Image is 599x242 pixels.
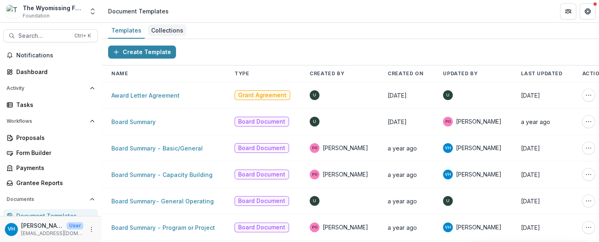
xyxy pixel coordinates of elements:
div: Valeri Harteg [445,146,451,150]
th: Created On [378,65,433,82]
div: Templates [108,24,145,36]
button: Notifications [3,49,98,62]
a: Board Summary - Program or Project [111,224,215,231]
span: [DATE] [388,118,407,125]
span: [DATE] [521,145,540,152]
div: Unknown [446,93,449,97]
a: Form Builder [3,146,98,159]
th: Name [102,65,225,82]
th: Type [225,65,300,82]
div: Pat Giles [445,120,451,124]
span: [DATE] [521,92,540,99]
div: Document Templates [16,211,91,220]
a: Proposals [3,131,98,144]
span: Workflows [7,118,87,124]
div: Unknown [313,93,316,97]
div: Document Templates [108,7,169,15]
span: [PERSON_NAME] [323,144,368,152]
div: Dashboard [16,68,91,76]
a: Tasks [3,98,98,111]
button: Search... [3,29,98,42]
button: More Action [582,142,595,155]
span: a year ago [521,118,550,125]
button: Open Activity [3,82,98,95]
button: More Action [582,89,595,102]
div: Collections [148,24,187,36]
span: [DATE] [388,92,407,99]
span: Board Document [238,198,285,205]
span: [PERSON_NAME] [323,223,368,231]
button: Partners [560,3,576,20]
span: Notifications [16,52,95,59]
button: More [87,225,96,234]
span: Board Document [238,118,285,125]
span: Board Document [238,224,285,231]
p: [PERSON_NAME] [21,221,63,230]
button: Open Documents [3,193,98,206]
button: Open Workflows [3,115,98,128]
div: Valeri Harteg [445,225,451,229]
span: [PERSON_NAME] [456,170,501,179]
p: User [67,222,83,229]
button: More Action [582,194,595,207]
a: Board Summary - Basic/General [111,145,203,152]
div: Tasks [16,100,91,109]
div: Pat Giles [312,225,317,229]
div: Payments [16,164,91,172]
span: Foundation [23,12,50,20]
span: Documents [7,196,87,202]
div: Pat Giles [312,172,317,177]
span: Grant Agreement [238,92,286,99]
button: More Action [582,221,595,234]
img: The Wyomissing Foundation [7,5,20,18]
span: a year ago [388,198,417,205]
div: Grantee Reports [16,179,91,187]
div: The Wyomissing Foundation [23,4,84,12]
button: Open entity switcher [87,3,98,20]
span: [DATE] [521,198,540,205]
a: Templates [108,23,145,39]
div: Valeri Harteg [445,172,451,177]
a: Document Templates [3,209,98,222]
th: Created By [300,65,378,82]
div: Unknown [313,120,316,124]
div: Proposals [16,133,91,142]
span: [DATE] [521,171,540,178]
span: [DATE] [521,224,540,231]
div: Pat Giles [312,146,317,150]
button: More Action [582,168,595,181]
div: Valeri Harteg [8,227,15,232]
nav: breadcrumb [105,5,172,17]
span: Board Document [238,145,285,152]
button: Create Template [108,46,176,59]
a: Board Summary- General Operating [111,198,214,205]
span: [PERSON_NAME] [456,144,501,152]
span: [PERSON_NAME] [456,223,501,231]
span: a year ago [388,171,417,178]
p: [EMAIL_ADDRESS][DOMAIN_NAME] [21,230,83,237]
a: Board Summary [111,118,156,125]
span: Board Document [238,171,285,178]
span: a year ago [388,145,417,152]
div: Unknown [446,199,449,203]
span: [PERSON_NAME] [456,118,501,126]
a: Grantee Reports [3,176,98,190]
a: Payments [3,161,98,174]
div: Form Builder [16,148,91,157]
button: Get Help [579,3,596,20]
div: Unknown [313,199,316,203]
th: Updated By [433,65,511,82]
a: Board Summary - Capacity Building [111,171,213,178]
a: Award Letter Agreement [111,92,180,99]
span: Search... [18,33,69,39]
a: Dashboard [3,65,98,78]
button: More Action [582,115,595,128]
a: Collections [148,23,187,39]
th: Last Updated [511,65,572,82]
div: Ctrl + K [73,31,93,40]
span: [PERSON_NAME] [323,170,368,179]
span: Activity [7,85,87,91]
span: a year ago [388,224,417,231]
